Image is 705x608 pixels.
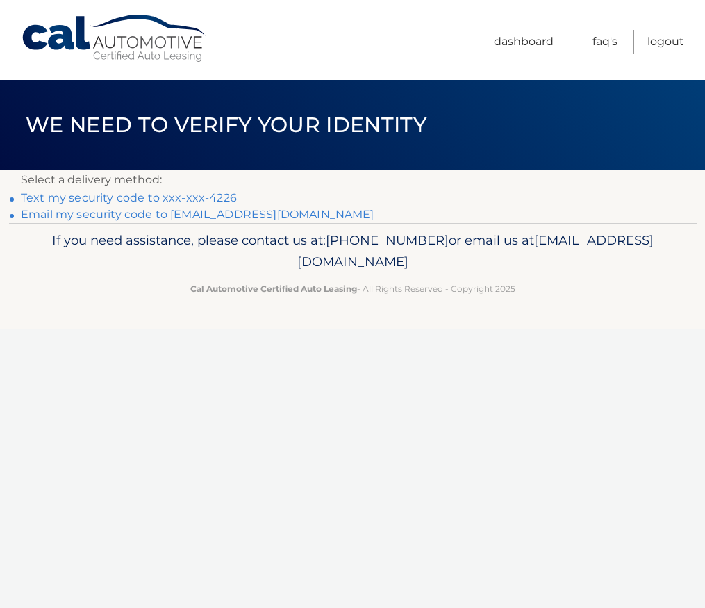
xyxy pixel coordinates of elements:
[30,229,676,274] p: If you need assistance, please contact us at: or email us at
[30,281,676,296] p: - All Rights Reserved - Copyright 2025
[21,14,208,63] a: Cal Automotive
[494,30,554,54] a: Dashboard
[326,232,449,248] span: [PHONE_NUMBER]
[21,191,237,204] a: Text my security code to xxx-xxx-4226
[592,30,617,54] a: FAQ's
[647,30,684,54] a: Logout
[26,112,426,138] span: We need to verify your identity
[21,170,684,190] p: Select a delivery method:
[190,284,357,294] strong: Cal Automotive Certified Auto Leasing
[21,208,374,221] a: Email my security code to [EMAIL_ADDRESS][DOMAIN_NAME]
